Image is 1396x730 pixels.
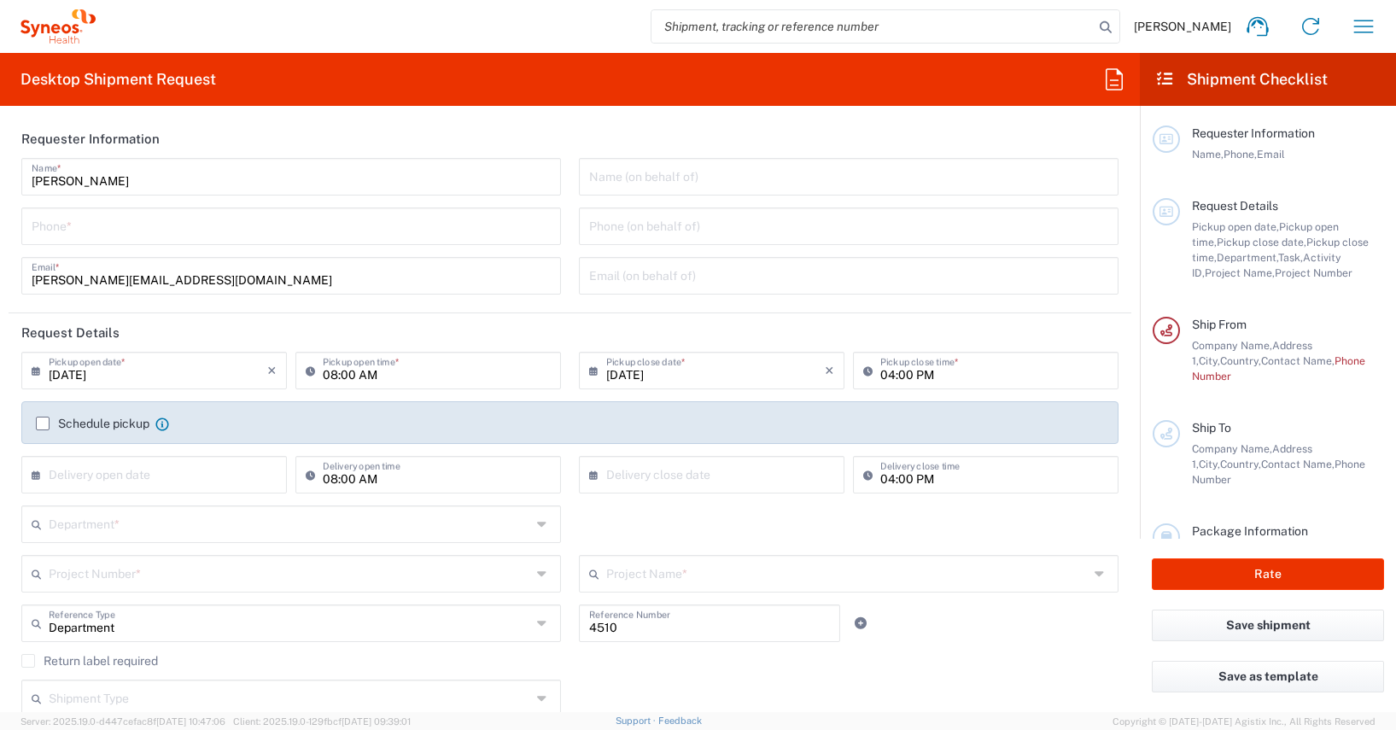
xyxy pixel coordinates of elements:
[1275,266,1352,279] span: Project Number
[1192,220,1279,233] span: Pickup open date,
[1257,148,1285,161] span: Email
[233,716,411,727] span: Client: 2025.19.0-129fbcf
[156,716,225,727] span: [DATE] 10:47:06
[1192,148,1224,161] span: Name,
[1134,19,1231,34] span: [PERSON_NAME]
[1192,524,1308,538] span: Package Information
[1220,354,1261,367] span: Country,
[1192,421,1231,435] span: Ship To
[1192,126,1315,140] span: Requester Information
[1192,318,1247,331] span: Ship From
[1113,714,1376,729] span: Copyright © [DATE]-[DATE] Agistix Inc., All Rights Reserved
[1217,236,1306,248] span: Pickup close date,
[1192,199,1278,213] span: Request Details
[1224,148,1257,161] span: Phone,
[1261,458,1335,470] span: Contact Name,
[20,69,216,90] h2: Desktop Shipment Request
[21,131,160,148] h2: Requester Information
[21,324,120,342] h2: Request Details
[1152,661,1384,692] button: Save as template
[1217,251,1278,264] span: Department,
[825,357,834,384] i: ×
[1192,339,1272,352] span: Company Name,
[1199,354,1220,367] span: City,
[21,654,158,668] label: Return label required
[849,611,873,635] a: Add Reference
[658,715,702,726] a: Feedback
[1220,458,1261,470] span: Country,
[1261,354,1335,367] span: Contact Name,
[1278,251,1303,264] span: Task,
[1192,442,1272,455] span: Company Name,
[342,716,411,727] span: [DATE] 09:39:01
[1205,266,1275,279] span: Project Name,
[651,10,1094,43] input: Shipment, tracking or reference number
[1199,458,1220,470] span: City,
[267,357,277,384] i: ×
[20,716,225,727] span: Server: 2025.19.0-d447cefac8f
[616,715,658,726] a: Support
[1152,610,1384,641] button: Save shipment
[1155,69,1328,90] h2: Shipment Checklist
[36,417,149,430] label: Schedule pickup
[1152,558,1384,590] button: Rate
